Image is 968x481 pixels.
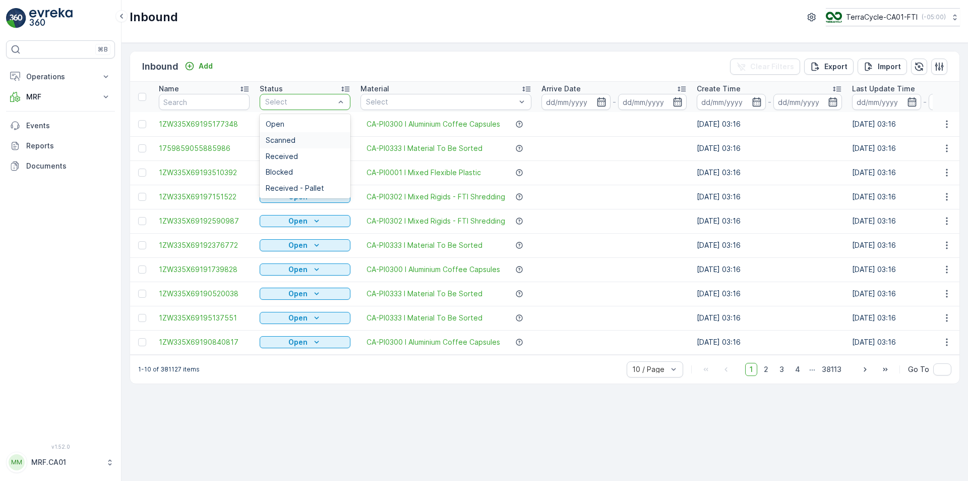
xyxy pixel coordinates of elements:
span: CA-PI0300 I Aluminium Coffee Capsules [367,264,500,275]
p: - [613,96,616,108]
td: [DATE] 03:16 [692,136,847,161]
p: Open [288,337,308,347]
span: 1ZW335X69195177348 [159,119,250,129]
span: v 1.52.0 [6,444,115,450]
span: Scanned [266,136,295,144]
img: TC_BVHiTW6.png [826,12,842,23]
span: 1 [745,363,757,376]
p: Operations [26,72,95,82]
input: dd/mm/yyyy [773,94,842,110]
p: Events [26,121,111,131]
div: MM [9,454,25,470]
button: Open [260,336,350,348]
div: Toggle Row Selected [138,338,146,346]
td: [DATE] 03:16 [692,209,847,233]
span: Open [266,120,284,128]
p: MRF.CA01 [31,457,101,467]
button: Open [260,215,350,227]
a: CA-PI0333 I Material To Be Sorted [367,289,482,299]
a: 1ZW335X69197151522 [159,192,250,202]
p: Reports [26,141,111,151]
td: [DATE] 03:16 [692,185,847,209]
p: Select [366,97,516,107]
img: logo_light-DOdMpM7g.png [29,8,73,28]
p: Last Update Time [852,84,915,94]
span: 4 [791,363,805,376]
span: CA-PI0300 I Aluminium Coffee Capsules [367,337,500,347]
div: Toggle Row Selected [138,144,146,152]
button: TerraCycle-CA01-FTI(-05:00) [826,8,960,26]
a: Events [6,116,115,136]
p: TerraCycle-CA01-FTI [846,12,918,22]
p: Material [360,84,389,94]
span: Blocked [266,168,293,176]
div: Toggle Row Selected [138,290,146,298]
button: Import [858,59,907,75]
td: [DATE] 03:16 [692,112,847,136]
td: [DATE] 03:16 [692,306,847,330]
a: 1ZW335X69192376772 [159,240,250,250]
button: Export [804,59,854,75]
span: 38113 [817,363,846,376]
p: Open [288,264,308,275]
button: Add [180,60,217,72]
p: Inbound [130,9,178,25]
input: dd/mm/yyyy [697,94,766,110]
a: CA-PI0001 I Mixed Flexible Plastic [367,168,481,178]
a: 1ZW335X69190520038 [159,289,250,299]
p: ( -05:00 ) [922,13,946,21]
button: Open [260,263,350,276]
a: 1ZW335X69191739828 [159,264,250,275]
a: CA-PI0333 I Material To Be Sorted [367,240,482,250]
a: Reports [6,136,115,156]
span: CA-PI0333 I Material To Be Sorted [367,313,482,323]
button: Open [260,288,350,300]
button: Open [260,312,350,324]
a: CA-PI0302 I Mixed Rigids - FTI Shredding [367,216,505,226]
a: CA-PI0302 I Mixed Rigids - FTI Shredding [367,192,505,202]
button: MMMRF.CA01 [6,452,115,473]
button: Open [260,239,350,251]
input: Search [159,94,250,110]
p: Create Time [697,84,741,94]
a: 1ZW335X69193510392 [159,168,250,178]
p: Add [199,61,213,71]
a: CA-PI0300 I Aluminium Coffee Capsules [367,119,500,129]
button: Operations [6,67,115,87]
a: Documents [6,156,115,176]
div: Toggle Row Selected [138,314,146,322]
a: 1ZW335X69192590987 [159,216,250,226]
p: Inbound [142,60,178,74]
a: 1759859055885986 [159,143,250,153]
p: 1-10 of 381127 items [138,365,200,373]
p: Open [288,240,308,250]
input: dd/mm/yyyy [541,94,611,110]
td: [DATE] 03:16 [692,257,847,282]
p: - [768,96,771,108]
span: 1ZW335X69195137551 [159,313,250,323]
span: Received - Pallet [266,184,324,192]
a: CA-PI0333 I Material To Be Sorted [367,143,482,153]
p: MRF [26,92,95,102]
p: - [923,96,927,108]
a: 1ZW335X69190840817 [159,337,250,347]
p: Arrive Date [541,84,581,94]
p: Documents [26,161,111,171]
div: Toggle Row Selected [138,169,146,177]
td: [DATE] 03:16 [692,233,847,257]
p: ... [809,363,815,376]
td: [DATE] 03:16 [692,161,847,185]
p: Clear Filters [750,62,794,72]
p: Open [288,289,308,299]
input: dd/mm/yyyy [618,94,687,110]
span: Received [266,152,298,161]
